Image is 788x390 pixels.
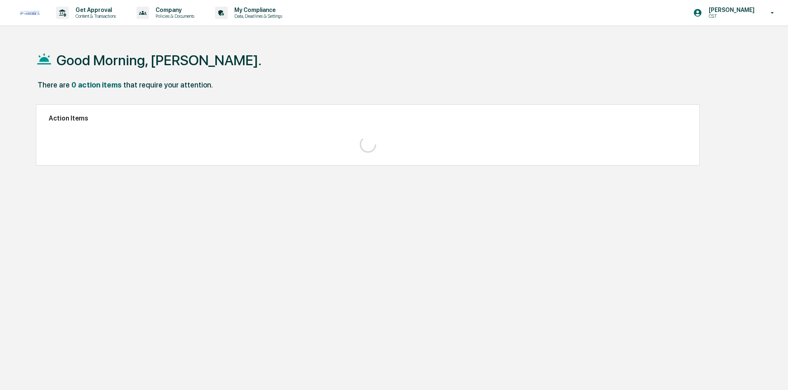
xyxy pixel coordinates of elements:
p: CST [702,13,759,19]
div: that require your attention. [123,80,213,89]
img: logo [20,11,40,14]
h1: Good Morning, [PERSON_NAME]. [57,52,262,69]
p: Get Approval [69,7,120,13]
p: Data, Deadlines & Settings [228,13,286,19]
p: [PERSON_NAME] [702,7,759,13]
p: Company [149,7,198,13]
p: Content & Transactions [69,13,120,19]
p: Policies & Documents [149,13,198,19]
div: There are [38,80,70,89]
p: My Compliance [228,7,286,13]
div: 0 action items [71,80,122,89]
h2: Action Items [49,114,687,122]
